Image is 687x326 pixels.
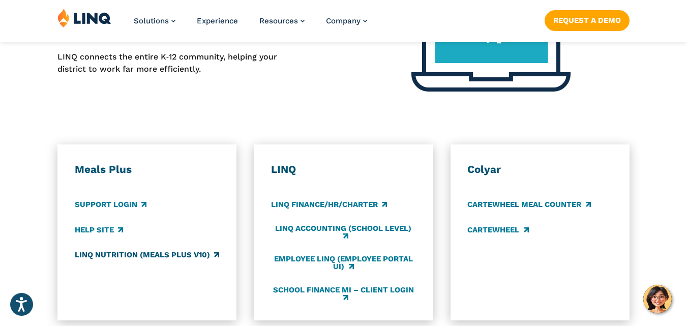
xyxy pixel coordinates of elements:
a: Experience [197,16,238,25]
a: Help Site [75,224,123,235]
nav: Button Navigation [545,8,630,31]
nav: Primary Navigation [134,8,367,42]
span: Solutions [134,16,169,25]
a: Resources [259,16,305,25]
p: LINQ connects the entire K‑12 community, helping your district to work far more efficiently. [57,51,286,76]
h3: Colyar [467,163,612,176]
a: LINQ Finance/HR/Charter [271,199,387,211]
a: Employee LINQ (Employee Portal UI) [271,255,416,272]
a: Request a Demo [545,10,630,31]
a: Company [326,16,367,25]
button: Hello, have a question? Let’s chat. [643,285,672,313]
a: School Finance MI – Client Login [271,285,416,302]
span: Company [326,16,361,25]
a: Support Login [75,199,146,211]
a: Solutions [134,16,175,25]
h3: LINQ [271,163,416,176]
a: LINQ Accounting (school level) [271,224,416,241]
a: CARTEWHEEL [467,224,528,235]
h3: Meals Plus [75,163,220,176]
span: Resources [259,16,298,25]
a: CARTEWHEEL Meal Counter [467,199,590,211]
img: LINQ | K‑12 Software [57,8,111,27]
a: LINQ Nutrition (Meals Plus v10) [75,249,219,260]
